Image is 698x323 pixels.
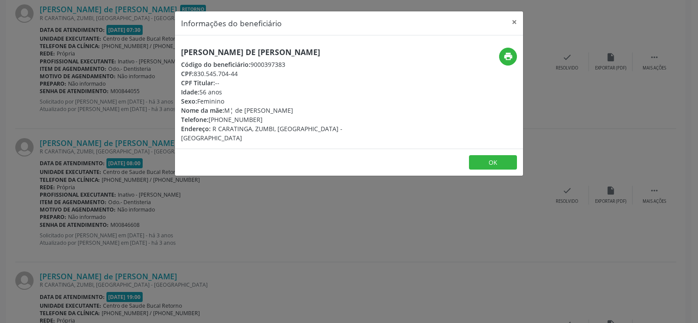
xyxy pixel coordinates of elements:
[181,106,224,115] span: Nome da mãe:
[181,88,199,96] span: Idade:
[181,69,194,78] span: CPF:
[181,78,401,87] div: --
[181,17,282,29] h5: Informações do beneficiário
[181,79,215,87] span: CPF Titular:
[181,97,197,105] span: Sexo:
[499,48,517,66] button: print
[181,69,401,78] div: 830.545.704-44
[181,125,211,133] span: Endereço:
[181,87,401,97] div: 56 anos
[181,60,401,69] div: 9000397383
[181,48,401,57] h5: [PERSON_NAME] de [PERSON_NAME]
[181,97,401,106] div: Feminino
[181,60,250,69] span: Código do beneficiário:
[181,115,209,124] span: Telefone:
[181,106,401,115] div: M¦ de [PERSON_NAME]
[503,52,513,61] i: print
[506,11,523,33] button: Close
[181,115,401,124] div: [PHONE_NUMBER]
[469,155,517,170] button: OK
[181,125,342,142] span: R CARATINGA, ZUMBI, [GEOGRAPHIC_DATA] - [GEOGRAPHIC_DATA]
